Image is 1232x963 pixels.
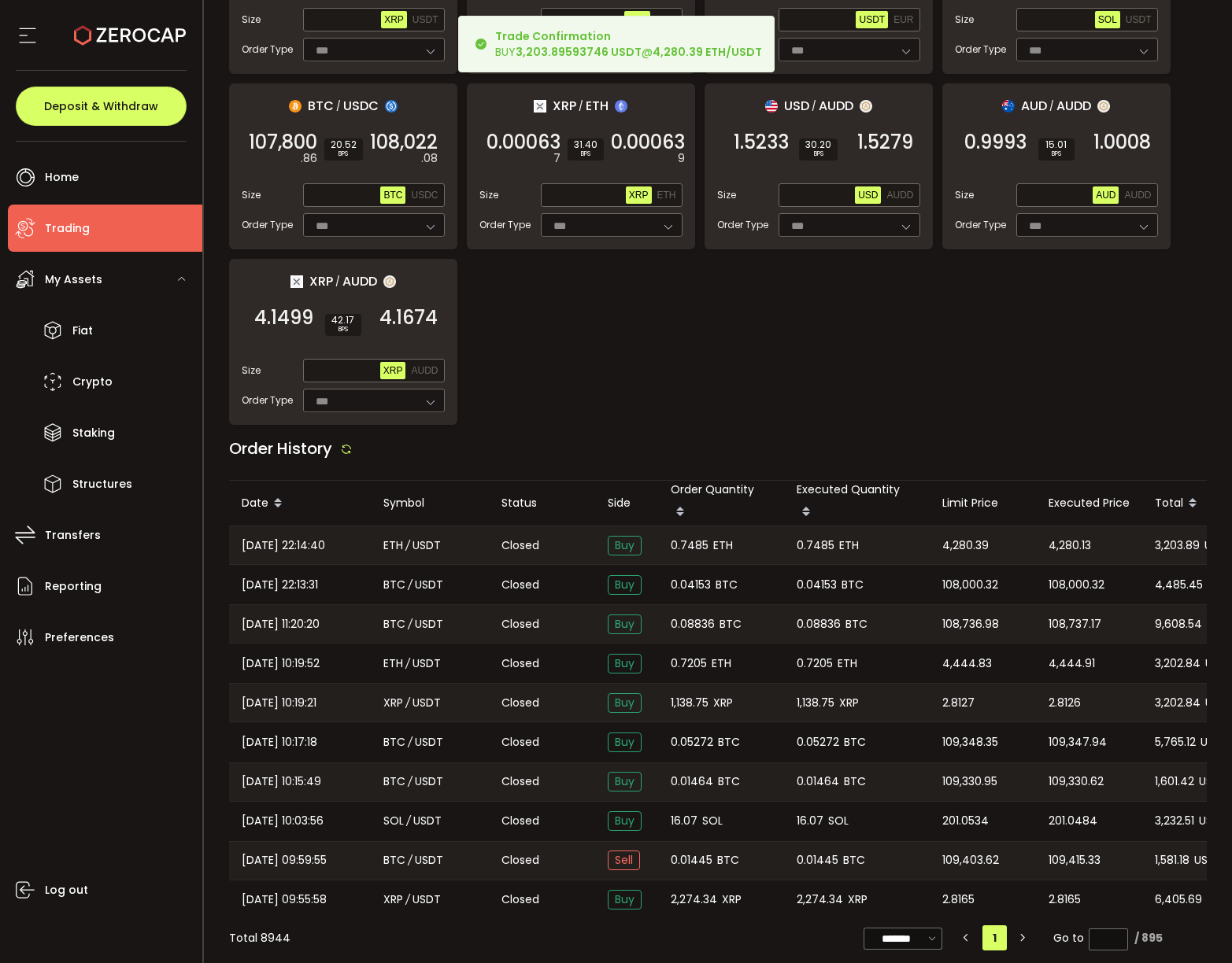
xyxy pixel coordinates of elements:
span: 20.52 [331,140,357,149]
em: 9 [678,150,685,167]
span: USDT [415,851,443,869]
span: Reporting [45,575,102,598]
span: BTC [383,190,402,201]
img: zuPXiwguUFiBOIQyqLOiXsnnNitlx7q4LCwEbLHADjIpTka+Lip0HH8D0VTrd02z+wEAAAAASUVORK5CYII= [383,275,396,288]
span: USD [784,96,809,116]
span: AUDD [1056,96,1091,116]
span: USDT [413,812,442,830]
span: AUDD [1124,190,1151,201]
span: BTC [720,615,742,633]
span: 9,608.54 [1155,615,1202,633]
span: Size [479,13,498,27]
span: 4,444.91 [1049,655,1095,673]
span: 0.08836 [671,615,715,633]
span: 109,330.95 [942,773,997,791]
span: 31.40 [574,140,598,149]
span: Order Type [479,218,531,232]
img: usd_portfolio.svg [765,100,778,113]
span: Closed [501,891,539,908]
em: / [408,615,413,633]
span: Size [955,13,974,27]
i: BPS [331,325,355,334]
b: 4,280.39 ETH/USDT [653,44,762,60]
span: 2,274.34 [671,891,717,909]
span: 1,138.75 [671,694,708,712]
button: SOL [1095,11,1120,28]
div: Executed Price [1036,494,1142,512]
button: XRP [381,11,407,28]
span: 5,765.12 [1155,733,1196,751]
span: Structures [72,473,132,496]
span: Closed [501,655,539,672]
span: Buy [608,732,642,752]
span: ETH [839,537,859,555]
em: / [579,99,583,113]
span: Buy [608,654,642,673]
button: USDT [1123,11,1155,28]
span: USDT [859,14,885,25]
span: Buy [608,693,642,713]
span: XRP [627,14,647,25]
span: Buy [608,772,642,791]
span: SOL [383,812,404,830]
span: Order History [229,437,332,459]
span: 0.04153 [797,576,837,594]
span: 107,800 [249,135,317,150]
span: XRP [722,891,742,909]
span: 0.00063 [611,135,685,150]
span: 0.01464 [671,773,713,791]
span: BTC [383,576,405,594]
span: XRP [309,271,333,291]
i: BPS [1045,149,1068,159]
span: 109,330.62 [1049,773,1104,791]
span: USD [858,190,878,201]
span: [DATE] 22:14:40 [242,537,325,555]
span: 109,403.62 [942,851,999,869]
span: [DATE] 09:59:55 [242,851,327,869]
span: USDT [413,891,441,909]
img: aud_portfolio.svg [1002,100,1015,113]
span: Preferences [45,626,114,649]
span: XRP [383,891,403,909]
span: Closed [501,773,539,790]
span: Closed [501,852,539,869]
span: Closed [501,616,539,633]
span: XRP [384,14,404,25]
span: Staking [72,422,115,445]
span: 1,601.42 [1155,773,1194,791]
button: XRP [624,11,650,28]
span: Sell [608,850,640,870]
span: XRP [383,694,403,712]
span: 4,280.13 [1049,537,1091,555]
span: BTC [844,773,866,791]
span: USDT [413,14,438,25]
img: zuPXiwguUFiBOIQyqLOiXsnnNitlx7q4LCwEbLHADjIpTka+Lip0HH8D0VTrd02z+wEAAAAASUVORK5CYII= [1097,100,1110,113]
div: Executed Quantity [784,481,930,526]
em: / [406,812,411,830]
span: [DATE] 09:55:58 [242,891,327,909]
span: SOL [702,812,723,830]
span: ETH [713,537,733,555]
span: 0.05272 [797,733,839,751]
span: Order Type [242,42,293,57]
em: / [405,694,410,712]
span: XRP [383,365,403,376]
span: 109,348.35 [942,733,998,751]
span: Order Type [955,42,1006,57]
span: Order Type [717,218,768,232]
span: Closed [501,813,539,829]
button: BTC [380,186,405,204]
span: BTC [716,576,738,594]
span: Size [717,13,736,27]
em: .86 [301,150,317,167]
span: Size [717,188,736,202]
button: XRP [380,362,406,379]
img: btc_portfolio.svg [289,100,302,113]
div: Limit Price [930,494,1036,512]
span: AUDD [886,190,913,201]
span: BTC [717,851,739,869]
span: XRP [713,694,733,712]
span: ETH [586,96,609,116]
span: ETH [383,537,403,555]
span: [DATE] 10:17:18 [242,733,317,751]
